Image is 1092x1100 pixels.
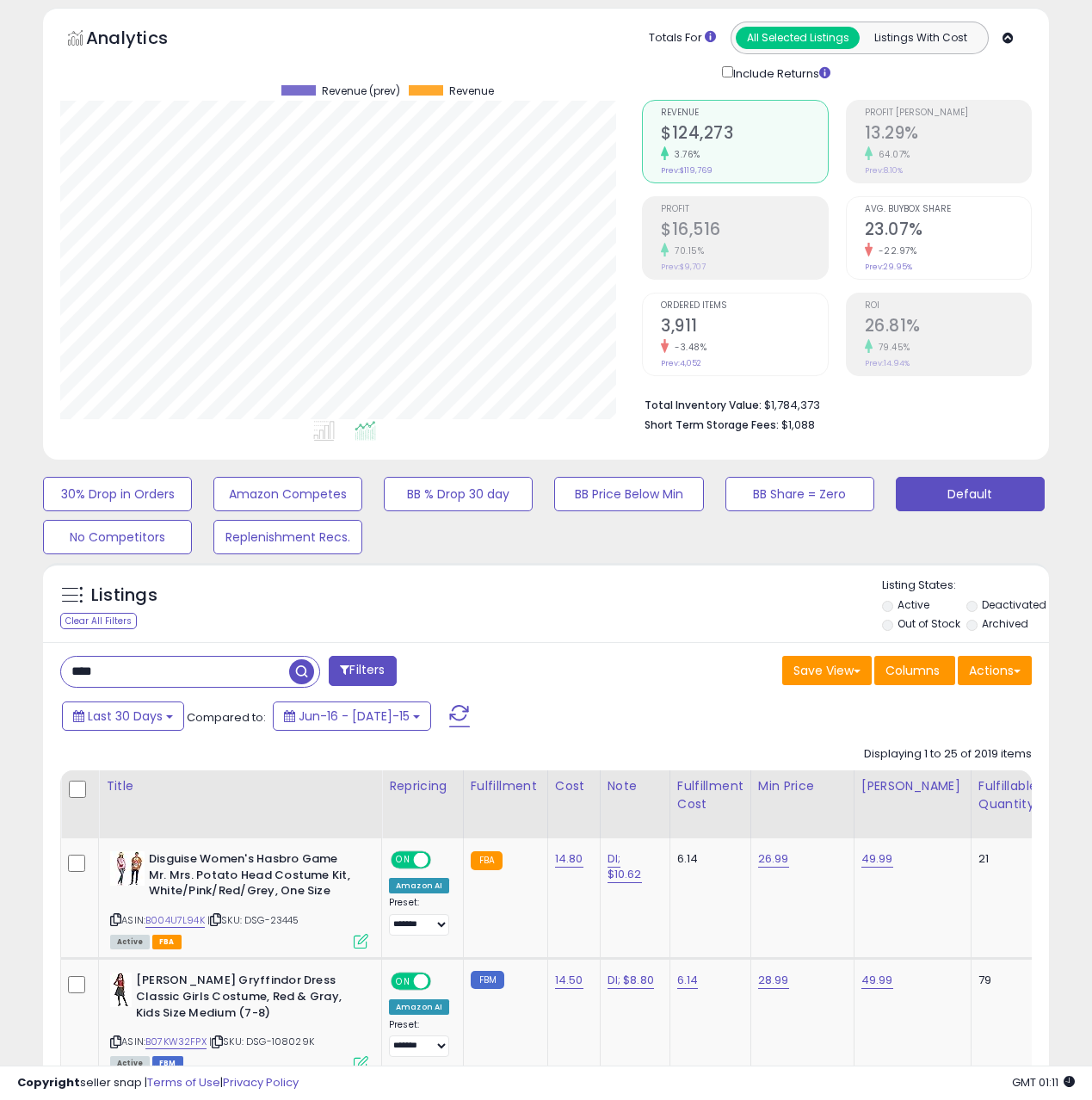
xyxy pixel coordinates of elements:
small: -3.48% [669,341,706,354]
h2: $124,273 [661,123,827,146]
small: FBA [471,851,503,870]
label: Deactivated [982,597,1046,612]
small: FBM [471,971,504,989]
label: Out of Stock [898,616,960,631]
h5: Analytics [86,26,201,54]
button: Filters [329,656,396,686]
small: 3.76% [669,148,700,161]
div: Cost [555,777,593,795]
div: Fulfillment Cost [677,777,743,813]
b: Short Term Storage Fees: [645,417,779,432]
span: Columns [885,662,940,679]
button: BB Share = Zero [725,477,874,511]
small: Prev: 4,052 [661,358,701,368]
button: All Selected Listings [736,27,860,49]
h2: $16,516 [661,219,827,243]
div: Preset: [389,1019,450,1058]
button: Listings With Cost [859,27,983,49]
a: Privacy Policy [223,1074,299,1091]
button: Replenishment Recs. [213,520,362,554]
div: Amazon AI [389,878,449,893]
h2: 26.81% [865,316,1031,339]
small: 70.15% [669,244,704,257]
button: Amazon Competes [213,477,362,511]
span: $1,088 [781,417,815,433]
div: Min Price [758,777,847,795]
div: Include Returns [709,63,851,83]
button: 30% Drop in Orders [43,477,192,511]
span: 2025-08-15 01:11 GMT [1012,1074,1075,1091]
span: ON [392,974,414,989]
span: All listings currently available for purchase on Amazon [110,935,150,949]
div: Fulfillable Quantity [978,777,1038,813]
span: Profit [661,205,827,214]
a: 14.50 [555,972,583,989]
span: Jun-16 - [DATE]-15 [299,708,410,725]
div: seller snap | | [17,1075,299,1091]
button: BB Price Below Min [554,477,703,511]
small: 64.07% [873,148,910,161]
button: No Competitors [43,520,192,554]
span: Revenue [449,85,494,97]
small: Prev: 29.95% [865,262,912,272]
small: 79.45% [873,341,910,354]
span: Compared to: [187,709,266,726]
span: OFF [429,853,456,868]
a: DI; $10.62 [608,850,642,883]
label: Active [898,597,929,612]
div: Fulfillment [471,777,540,795]
b: [PERSON_NAME] Gryffindor Dress Classic Girls Costume, Red & Gray, Kids Size Medium (7-8) [136,973,345,1025]
small: Prev: 8.10% [865,165,903,176]
a: 28.99 [758,972,789,989]
small: -22.97% [873,244,917,257]
a: 49.99 [861,850,893,868]
button: Save View [782,656,872,685]
span: ROI [865,301,1031,311]
li: $1,784,373 [645,393,1019,414]
div: [PERSON_NAME] [861,777,964,795]
div: Clear All Filters [60,613,137,629]
span: Profit [PERSON_NAME] [865,108,1031,118]
span: OFF [429,974,456,989]
b: Total Inventory Value: [645,398,762,412]
button: Jun-16 - [DATE]-15 [273,701,431,731]
img: 31wZmIjL9HL._SL40_.jpg [110,973,132,1007]
a: Terms of Use [147,1074,220,1091]
small: Prev: $9,707 [661,262,706,272]
span: ON [392,853,414,868]
span: | SKU: DSG-108029K [209,1035,314,1048]
small: Prev: 14.94% [865,358,910,368]
b: Disguise Women's Hasbro Game Mr. Mrs. Potato Head Costume Kit, White/Pink/Red/Grey, One Size [149,851,358,904]
div: Title [106,777,374,795]
span: Avg. Buybox Share [865,205,1031,214]
span: Revenue [661,108,827,118]
a: 26.99 [758,850,789,868]
div: 79 [978,973,1032,988]
small: Prev: $119,769 [661,165,713,176]
div: Totals For [649,30,716,46]
a: B004U7L94K [145,913,205,928]
span: | SKU: DSG-23445 [207,913,299,927]
h2: 3,911 [661,316,827,339]
h2: 23.07% [865,219,1031,243]
div: Displaying 1 to 25 of 2019 items [864,746,1032,763]
div: 6.14 [677,851,737,867]
h5: Listings [91,584,157,608]
button: Default [896,477,1045,511]
span: Ordered Items [661,301,827,311]
button: BB % Drop 30 day [384,477,533,511]
div: ASIN: [110,851,368,947]
p: Listing States: [882,578,1049,594]
div: Note [608,777,663,795]
button: Columns [874,656,955,685]
img: 51Ww9qj1tDL._SL40_.jpg [110,851,145,886]
div: 21 [978,851,1032,867]
label: Archived [982,616,1028,631]
span: Revenue (prev) [322,85,400,97]
a: DI; $8.80 [608,972,654,989]
a: 49.99 [861,972,893,989]
span: FBA [152,935,182,949]
a: 6.14 [677,972,699,989]
div: Preset: [389,897,450,936]
button: Last 30 Days [62,701,184,731]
